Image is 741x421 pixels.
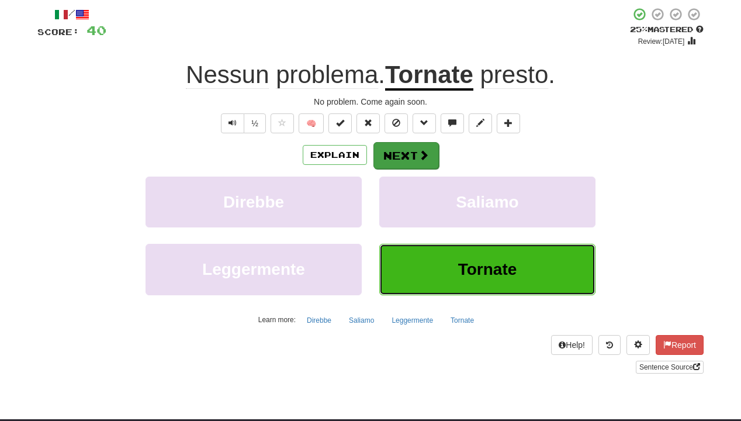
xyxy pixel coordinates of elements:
[86,23,106,37] span: 40
[186,61,385,88] span: .
[303,145,367,165] button: Explain
[373,142,439,169] button: Next
[223,193,284,211] span: Direbbe
[551,335,593,355] button: Help!
[258,316,296,324] small: Learn more:
[342,312,380,329] button: Saliamo
[630,25,647,34] span: 25 %
[276,61,378,89] span: problema
[221,113,244,133] button: Play sentence audio (ctl+space)
[480,61,549,89] span: presto
[638,37,685,46] small: Review: [DATE]
[379,177,595,227] button: Saliamo
[328,113,352,133] button: Set this sentence to 100% Mastered (alt+m)
[497,113,520,133] button: Add to collection (alt+a)
[385,61,473,91] u: Tornate
[469,113,492,133] button: Edit sentence (alt+d)
[458,260,517,278] span: Tornate
[299,113,324,133] button: 🧠
[271,113,294,133] button: Favorite sentence (alt+f)
[300,312,338,329] button: Direbbe
[385,113,408,133] button: Ignore sentence (alt+i)
[473,61,555,89] span: .
[219,113,266,133] div: Text-to-speech controls
[146,244,362,295] button: Leggermente
[202,260,305,278] span: Leggermente
[456,193,518,211] span: Saliamo
[244,113,266,133] button: ½
[146,177,362,227] button: Direbbe
[413,113,436,133] button: Grammar (alt+g)
[444,312,480,329] button: Tornate
[385,312,439,329] button: Leggermente
[37,96,704,108] div: No problem. Come again soon.
[356,113,380,133] button: Reset to 0% Mastered (alt+r)
[37,7,106,22] div: /
[598,335,621,355] button: Round history (alt+y)
[636,361,704,374] a: Sentence Source
[37,27,79,37] span: Score:
[379,244,595,295] button: Tornate
[186,61,269,89] span: Nessun
[441,113,464,133] button: Discuss sentence (alt+u)
[656,335,704,355] button: Report
[630,25,704,35] div: Mastered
